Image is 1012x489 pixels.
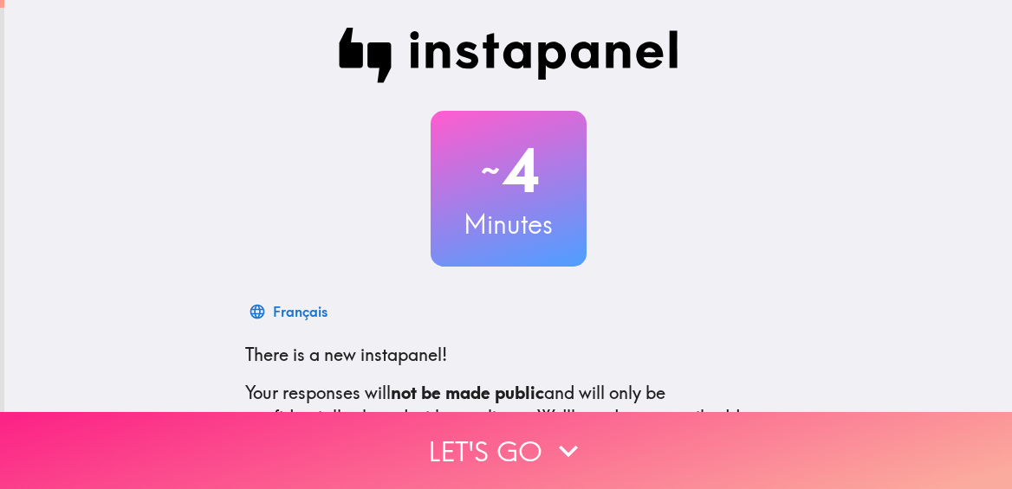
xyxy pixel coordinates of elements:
div: Français [273,299,328,324]
span: ~ [478,145,503,196]
h3: Minutes [431,206,587,242]
span: There is a new instapanel! [245,344,447,365]
img: Instapanel [339,28,678,83]
button: Français [245,294,334,329]
h2: 4 [431,135,587,206]
b: not be made public [391,382,544,403]
p: Your responses will and will only be confidentially shared with our clients. We'll need your emai... [245,381,772,454]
